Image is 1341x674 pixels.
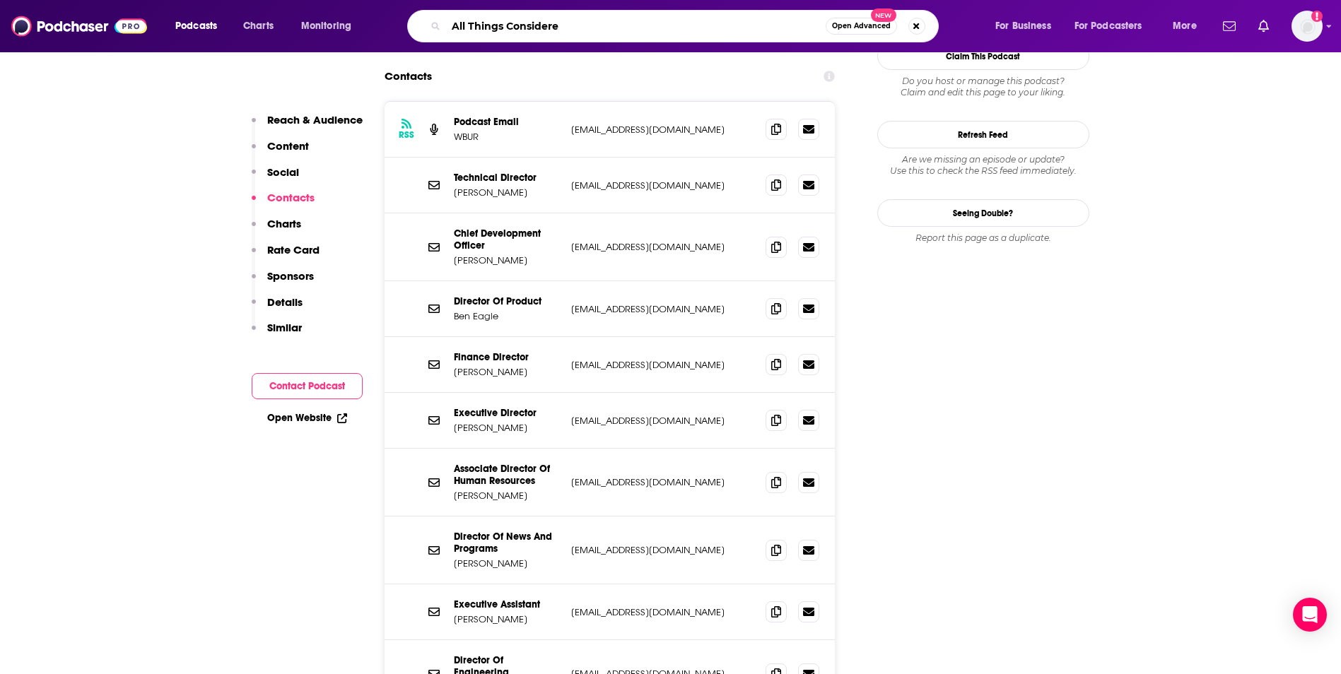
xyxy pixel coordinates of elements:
div: Claim and edit this page to your liking. [877,76,1089,98]
p: [PERSON_NAME] [454,557,560,569]
h3: RSS [399,129,414,141]
p: [PERSON_NAME] [454,613,560,625]
div: Are we missing an episode or update? Use this to check the RSS feed immediately. [877,154,1089,177]
p: Details [267,295,303,309]
a: Show notifications dropdown [1253,14,1275,38]
button: open menu [291,15,370,37]
span: New [871,8,896,22]
p: Chief Development Officer [454,227,560,252]
button: Show profile menu [1292,11,1323,42]
p: [EMAIL_ADDRESS][DOMAIN_NAME] [571,303,755,315]
span: Do you host or manage this podcast? [877,76,1089,87]
p: Director Of Product [454,295,560,307]
p: [EMAIL_ADDRESS][DOMAIN_NAME] [571,124,755,136]
p: [PERSON_NAME] [454,366,560,378]
span: Podcasts [175,16,217,36]
p: Podcast Email [454,116,560,128]
button: Similar [252,321,302,347]
p: Sponsors [267,269,314,283]
p: [EMAIL_ADDRESS][DOMAIN_NAME] [571,241,755,253]
img: User Profile [1292,11,1323,42]
button: Claim This Podcast [877,42,1089,70]
p: [PERSON_NAME] [454,187,560,199]
button: Content [252,139,309,165]
p: Associate Director Of Human Resources [454,463,560,487]
button: Contact Podcast [252,373,363,399]
button: Charts [252,217,301,243]
button: Details [252,295,303,321]
p: [EMAIL_ADDRESS][DOMAIN_NAME] [571,359,755,371]
div: Open Intercom Messenger [1293,598,1327,632]
p: Technical Director [454,172,560,184]
button: Refresh Feed [877,121,1089,148]
a: Seeing Double? [877,199,1089,227]
p: [EMAIL_ADDRESS][DOMAIN_NAME] [571,415,755,427]
span: For Podcasters [1074,16,1142,36]
p: Rate Card [267,243,320,256]
button: Reach & Audience [252,113,363,139]
svg: Add a profile image [1311,11,1323,22]
button: open menu [1065,15,1163,37]
p: [PERSON_NAME] [454,422,560,434]
p: Ben Eagle [454,310,560,322]
p: Charts [267,217,301,230]
p: [PERSON_NAME] [454,490,560,502]
span: More [1173,16,1197,36]
button: Rate Card [252,243,320,269]
button: open menu [1163,15,1214,37]
p: [EMAIL_ADDRESS][DOMAIN_NAME] [571,606,755,618]
span: Monitoring [301,16,351,36]
div: Search podcasts, credits, & more... [421,10,952,42]
button: Open AdvancedNew [826,18,897,35]
p: Contacts [267,191,315,204]
h2: Contacts [385,63,432,90]
p: Director Of News And Programs [454,531,560,555]
button: Sponsors [252,269,314,295]
input: Search podcasts, credits, & more... [446,15,826,37]
p: [EMAIL_ADDRESS][DOMAIN_NAME] [571,544,755,556]
p: [EMAIL_ADDRESS][DOMAIN_NAME] [571,179,755,191]
p: [EMAIL_ADDRESS][DOMAIN_NAME] [571,476,755,488]
p: Social [267,165,299,179]
p: Reach & Audience [267,113,363,126]
a: Charts [234,15,282,37]
p: Content [267,139,309,153]
p: Similar [267,321,302,334]
p: Executive Assistant [454,598,560,610]
a: Show notifications dropdown [1217,14,1241,38]
span: Open Advanced [832,23,891,30]
button: Contacts [252,191,315,217]
button: open menu [165,15,235,37]
a: Open Website [267,412,347,424]
span: Logged in as smacnaughton [1292,11,1323,42]
div: Report this page as a duplicate. [877,232,1089,244]
button: Social [252,165,299,191]
button: open menu [985,15,1069,37]
p: Executive Director [454,407,560,419]
p: Finance Director [454,351,560,363]
p: [PERSON_NAME] [454,254,560,266]
span: For Business [995,16,1051,36]
span: Charts [243,16,274,36]
img: Podchaser - Follow, Share and Rate Podcasts [11,13,147,40]
p: WBUR [454,131,560,143]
